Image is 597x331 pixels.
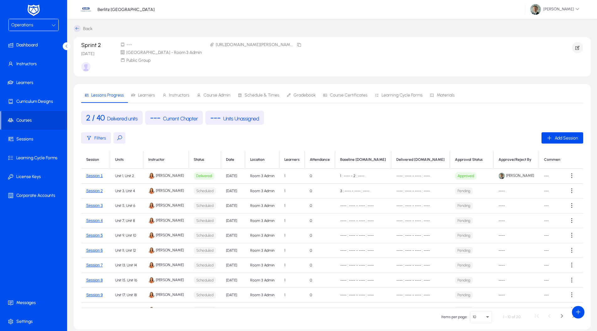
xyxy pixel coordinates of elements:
[455,202,473,209] p: Pending
[494,258,539,273] td: ----
[335,169,391,184] td: 1 : ---- - 2 : ----
[494,273,539,288] td: ----
[250,218,274,223] app-course-session-cell-with-validation: Room 3 Admin
[221,273,245,288] td: [DATE]
[1,174,68,180] span: License Keys
[148,277,155,283] img: QWxpbmEgSy4uanBnMTc1NDM4NTMzOTY1Nw==.jpg
[544,174,549,178] ui-rich-text-field: ---
[86,203,103,208] button: Session 3
[1,186,68,205] a: Corporate Accounts
[335,273,391,288] td: ---- : ---- - ---- : ----
[1,155,68,161] span: Learning Cycle Forms
[335,198,391,213] td: ---- : ---- - ---- : ----
[382,93,423,97] span: Learning Cycle Forms
[335,258,391,273] td: ---- : ---- - ---- : ----
[279,288,305,303] td: 1
[81,132,111,144] button: Filters
[226,157,240,162] div: Date
[250,248,274,253] app-course-session-cell-with-validation: Room 3 Admin
[544,218,549,223] ui-rich-text-field: ---
[221,169,245,184] td: [DATE]
[494,303,539,318] td: ----
[391,303,450,318] td: ---- : ---- - ---- : ----
[194,247,216,254] p: Scheduled
[138,93,155,97] span: Learners
[148,157,183,162] div: Instructor
[221,198,245,213] td: [DATE]
[455,247,473,254] p: Pending
[194,172,214,180] p: Delivered
[194,157,204,162] div: Status
[194,187,216,195] p: Scheduled
[221,243,245,258] td: [DATE]
[544,263,549,267] ui-rich-text-field: ---
[86,233,103,238] button: Session 5
[525,4,584,15] button: [PERSON_NAME]
[145,111,203,125] app-course-simple-card: Current Chapter
[335,228,391,243] td: ---- : ---- - ---- : ----
[250,174,274,178] app-course-session-cell-with-validation: Room 3 Admin
[1,300,68,306] span: Messages
[194,157,216,162] div: Status
[143,243,189,258] td: [PERSON_NAME]
[86,157,99,162] div: Session
[391,184,450,199] td: ---- : ---- - ---- : ----
[205,111,264,125] app-course-simple-card: Units Unassigned
[391,198,450,213] td: ---- : ---- - ---- : ----
[279,198,305,213] td: 1
[305,213,335,229] td: 0
[473,315,476,319] span: 10
[126,50,202,55] span: [GEOGRAPHIC_DATA] - Room 3 Admin
[335,243,391,258] td: ---- : ---- - ---- : ----
[330,93,367,97] span: Course Certificates
[194,217,216,224] p: Scheduled
[203,93,230,97] span: Course Admin
[143,258,189,273] td: [PERSON_NAME]
[143,184,189,199] td: [PERSON_NAME]
[194,202,216,209] p: Scheduled
[110,184,143,199] td: Unit 3, Unit 4
[143,169,189,184] td: [PERSON_NAME]
[455,262,473,269] p: Pending
[455,232,473,239] p: Pending
[391,213,450,229] td: ---- : ---- - ---- : ----
[544,278,549,282] ui-rich-text-field: ---
[293,93,316,97] span: Gradebook
[455,292,473,299] p: Pending
[221,184,245,199] td: [DATE]
[250,233,274,238] app-course-session-cell-with-validation: Room 3 Admin
[455,172,477,180] p: Approved
[110,228,143,243] td: Unit 9, Unit 10
[86,174,103,178] button: Session 1
[305,151,335,169] th: Attendance
[391,288,450,303] td: ---- : ---- - ---- : ----
[216,42,293,48] span: [URL][DOMAIN_NAME][PERSON_NAME]
[148,307,155,313] img: QWxpbmEgSy4uanBnMTc1NDM4NTMzOTY1Nw==.jpg
[305,273,335,288] td: 0
[305,288,335,303] td: 0
[143,228,189,243] td: [PERSON_NAME]
[1,92,68,111] a: Curriculum Designs
[143,198,189,213] td: [PERSON_NAME]
[148,157,165,162] div: Instructor
[305,258,335,273] td: 0
[279,213,305,229] td: 1
[305,184,335,199] td: 0
[494,184,539,199] td: ----
[335,303,391,318] td: ---- : ---- - ---- : ----
[391,258,450,273] td: ---- : ---- - ---- : ----
[250,263,274,267] app-course-session-cell-with-validation: Room 3 Admin
[86,278,103,282] button: Session 8
[279,243,305,258] td: 1
[143,213,189,229] td: [PERSON_NAME]
[86,263,103,267] button: Session 7
[110,213,143,229] td: Unit 7, Unit 8
[494,288,539,303] td: ----
[1,98,68,105] span: Curriculum Designs
[74,25,92,32] a: Back
[81,111,143,125] app-course-progress-card: Delivered units
[250,293,274,297] app-course-session-cell-with-validation: Room 3 Admin
[455,307,473,314] p: Pending
[250,203,274,208] app-course-session-cell-with-validation: Room 3 Admin
[143,303,189,318] td: [PERSON_NAME]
